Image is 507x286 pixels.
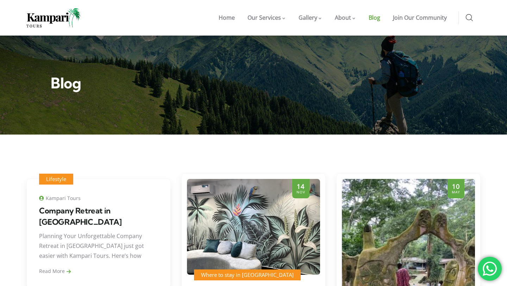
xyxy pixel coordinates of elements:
[201,271,294,278] a: Where to stay in [GEOGRAPHIC_DATA]
[452,183,460,190] span: 10
[39,195,81,201] span: Kampari Tours
[393,14,447,21] span: Join Our Community
[46,175,66,182] a: Lifestyle
[248,14,281,21] span: Our Services
[299,14,317,21] span: Gallery
[296,190,305,194] span: Nov
[39,206,121,227] a: Company Retreat in [GEOGRAPHIC_DATA]
[51,74,456,92] h2: Blog
[26,8,81,27] img: Home
[39,268,71,274] a: Read More
[187,179,320,275] img: Shortlet Apartments in Lekki Phase 1
[478,257,502,281] div: 'Chat
[296,183,305,190] span: 14
[369,14,380,21] span: Blog
[335,14,351,21] span: About
[452,190,460,194] span: May
[219,14,235,21] span: Home
[39,231,158,266] div: Planning Your Unforgettable Company Retreat in [GEOGRAPHIC_DATA] just got easier with Kampari Tou...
